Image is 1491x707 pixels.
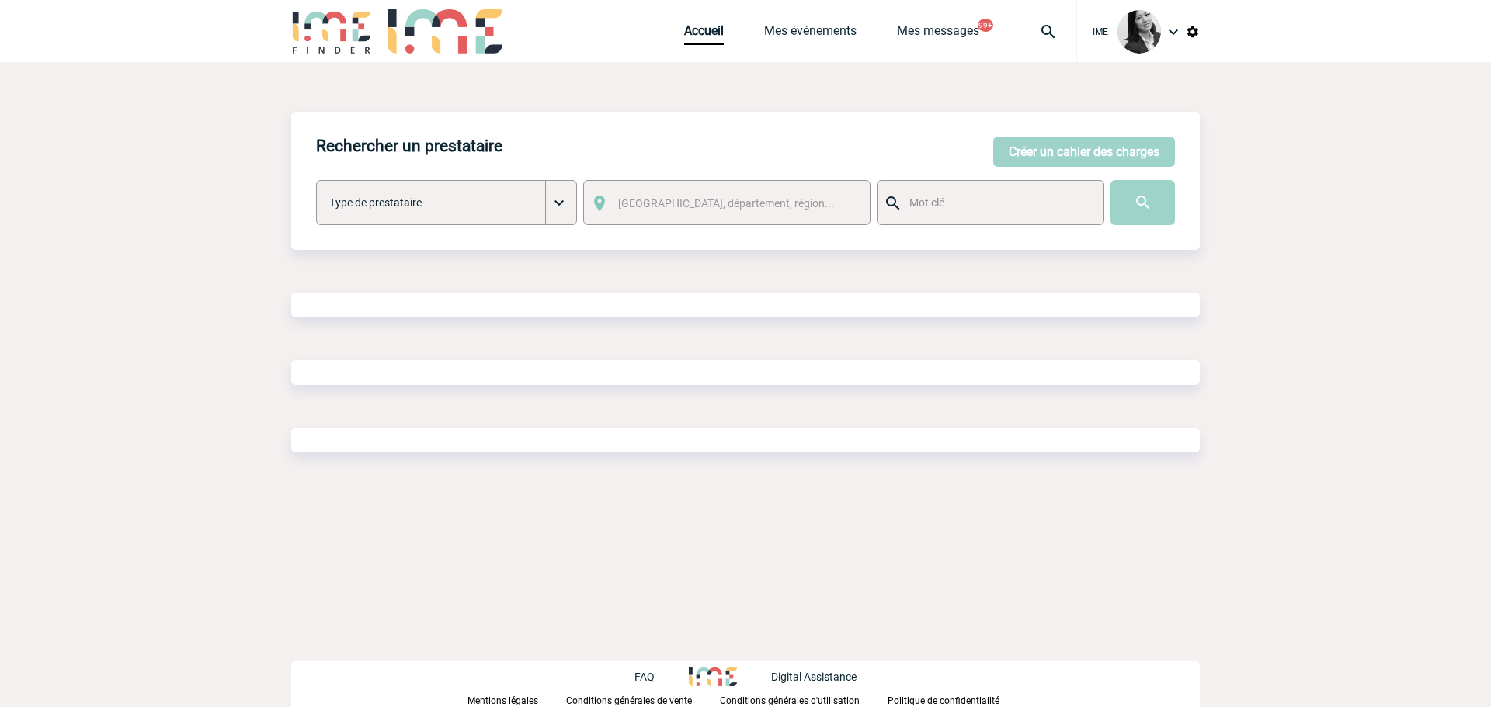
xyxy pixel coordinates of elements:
a: Mes événements [764,23,857,45]
p: Conditions générales d'utilisation [720,695,860,706]
a: FAQ [634,668,689,683]
a: Conditions générales d'utilisation [720,692,888,707]
span: IME [1093,26,1108,37]
a: Mes messages [897,23,979,45]
p: Digital Assistance [771,671,857,683]
img: http://www.idealmeetingsevents.fr/ [689,667,737,686]
input: Submit [1110,180,1175,225]
p: Mentions légales [467,695,538,706]
a: Mentions légales [467,692,566,707]
img: IME-Finder [291,9,372,54]
a: Conditions générales de vente [566,692,720,707]
input: Mot clé [905,192,1090,213]
p: Conditions générales de vente [566,695,692,706]
p: Politique de confidentialité [888,695,999,706]
p: FAQ [634,671,655,683]
img: 101052-0.jpg [1117,10,1161,54]
a: Accueil [684,23,724,45]
a: Politique de confidentialité [888,692,1024,707]
h4: Rechercher un prestataire [316,137,502,155]
span: [GEOGRAPHIC_DATA], département, région... [618,197,834,210]
button: 99+ [978,19,993,32]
